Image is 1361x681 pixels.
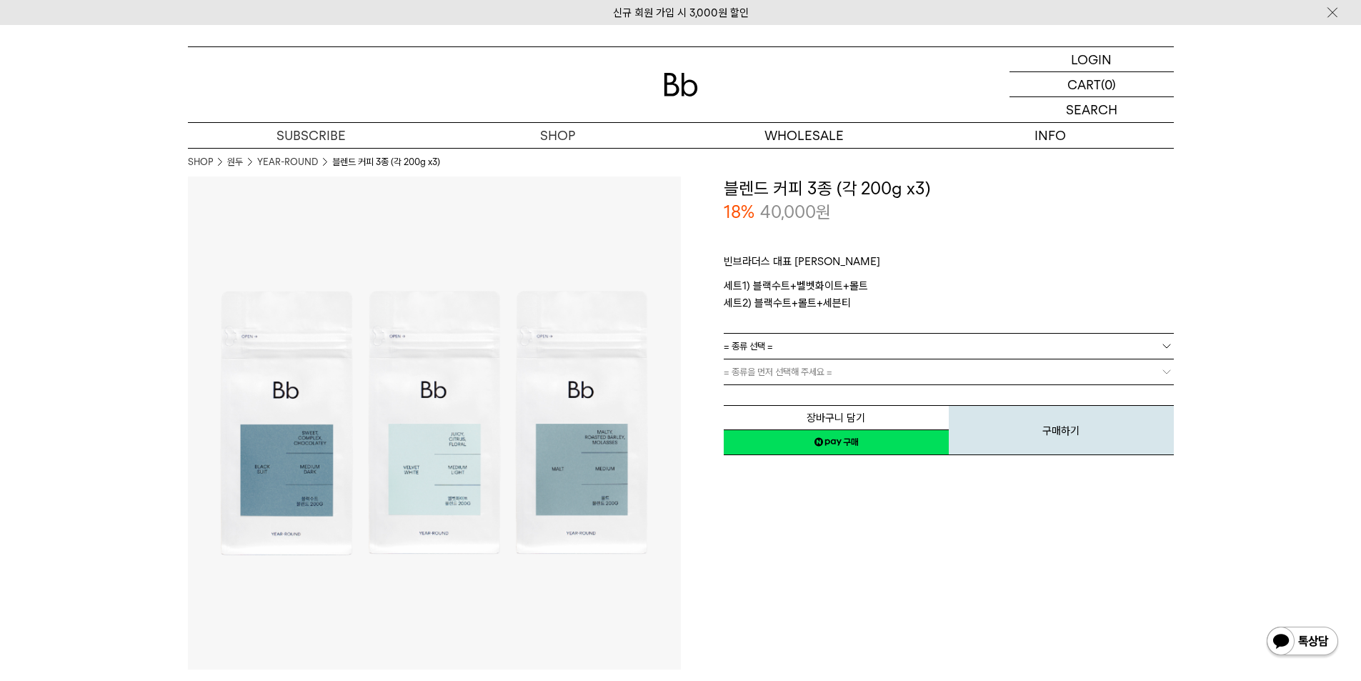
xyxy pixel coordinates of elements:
img: 로고 [664,73,698,96]
p: CART [1067,72,1101,96]
p: INFO [927,123,1174,148]
a: 새창 [724,429,949,455]
a: CART (0) [1009,72,1174,97]
span: = 종류 선택 = [724,334,773,359]
p: 40,000 [760,200,831,224]
a: 원두 [227,155,243,169]
p: WHOLESALE [681,123,927,148]
img: 블렌드 커피 3종 (각 200g x3) [188,177,681,670]
p: 세트1) 블랙수트+벨벳화이트+몰트 세트2) 블랙수트+몰트+세븐티 [724,277,1174,312]
button: 장바구니 담기 [724,405,949,430]
a: SHOP [188,155,213,169]
img: 카카오톡 채널 1:1 채팅 버튼 [1265,625,1340,660]
span: = 종류을 먼저 선택해 주세요 = [724,359,832,384]
p: (0) [1101,72,1116,96]
a: YEAR-ROUND [257,155,318,169]
p: 18% [724,200,754,224]
button: 구매하기 [949,405,1174,455]
h3: 블렌드 커피 3종 (각 200g x3) [724,177,1174,201]
li: 블렌드 커피 3종 (각 200g x3) [332,155,440,169]
a: SUBSCRIBE [188,123,434,148]
a: LOGIN [1009,47,1174,72]
a: SHOP [434,123,681,148]
span: 원 [816,202,831,222]
p: 빈브라더스 대표 [PERSON_NAME] [724,253,1174,277]
p: LOGIN [1071,47,1112,71]
a: 신규 회원 가입 시 3,000원 할인 [613,6,749,19]
p: SEARCH [1066,97,1117,122]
